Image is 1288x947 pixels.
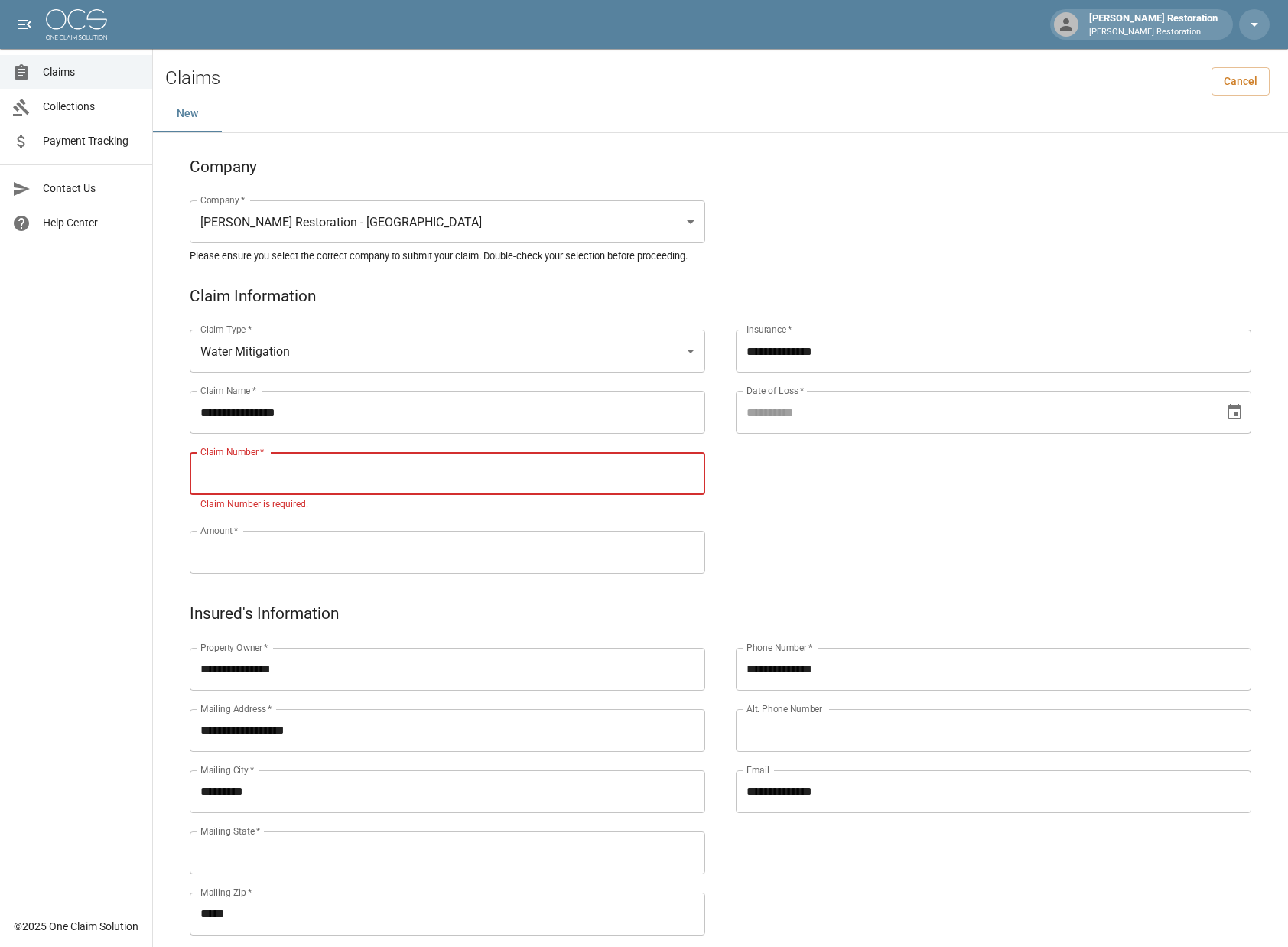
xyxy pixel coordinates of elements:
div: [PERSON_NAME] Restoration - [GEOGRAPHIC_DATA] [190,200,705,243]
button: open drawer [9,9,40,40]
div: Water Mitigation [190,330,705,373]
div: © 2025 One Claim Solution [14,919,138,934]
button: New [153,96,222,132]
span: Payment Tracking [43,133,140,149]
label: Email [746,763,769,776]
div: [PERSON_NAME] Restoration [1083,11,1224,38]
label: Mailing Zip [200,886,252,899]
label: Alt. Phone Number [746,702,822,715]
label: Claim Type [200,323,252,336]
p: [PERSON_NAME] Restoration [1089,26,1218,39]
label: Phone Number [746,641,812,654]
img: ocs-logo-white-transparent.png [46,9,107,40]
label: Date of Loss [746,384,804,397]
h2: Claims [165,67,220,89]
label: Company [200,194,246,207]
label: Claim Number [200,445,264,458]
p: Claim Number is required. [200,497,694,513]
label: Amount [200,524,239,537]
span: Help Center [43,215,140,231]
label: Mailing Address [200,702,272,715]
span: Claims [43,64,140,80]
label: Claim Name [200,384,256,397]
span: Collections [43,99,140,115]
a: Cancel [1212,67,1270,96]
button: Choose date [1219,397,1250,428]
h5: Please ensure you select the correct company to submit your claim. Double-check your selection be... [190,249,1251,262]
label: Mailing City [200,763,255,776]
span: Contact Us [43,181,140,197]
div: dynamic tabs [153,96,1288,132]
label: Insurance [746,323,792,336]
label: Property Owner [200,641,268,654]
label: Mailing State [200,825,260,838]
